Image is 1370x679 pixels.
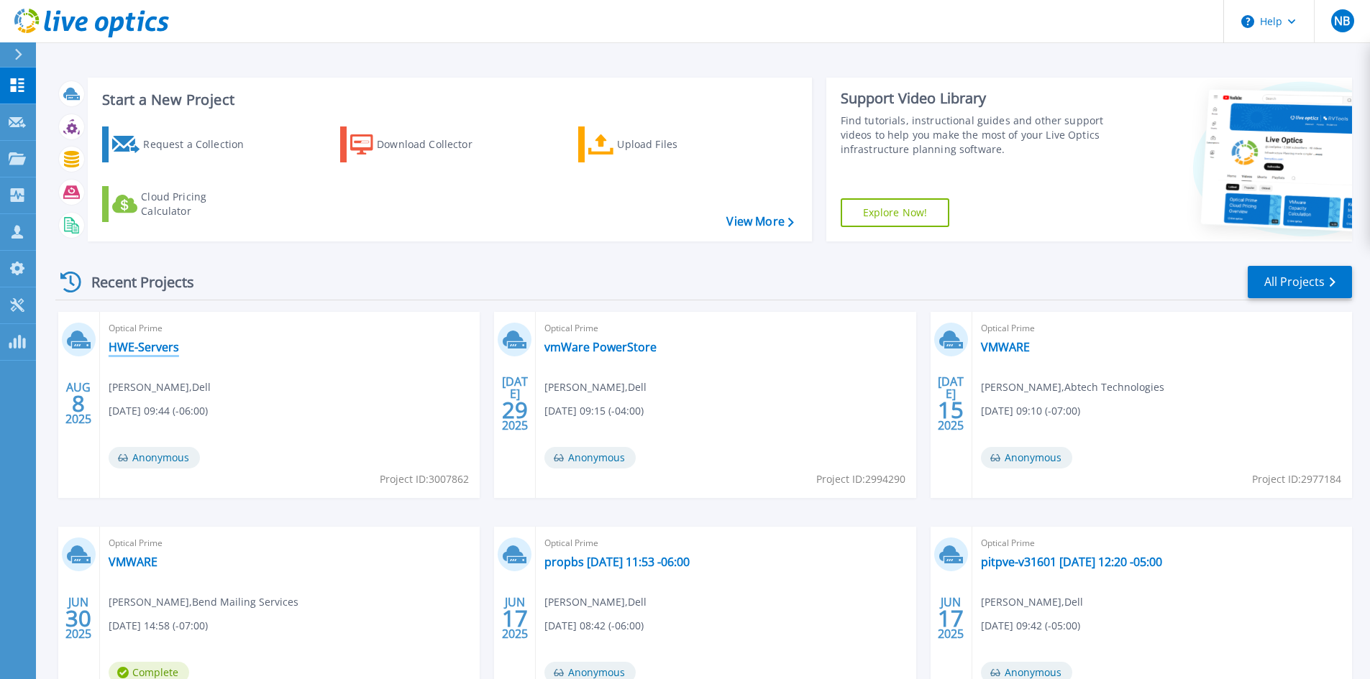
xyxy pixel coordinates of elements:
span: Optical Prime [109,535,471,551]
span: Project ID: 2994290 [816,471,905,487]
span: [DATE] 09:42 (-05:00) [981,618,1080,634]
span: 8 [72,397,85,410]
a: pitpve-v31601 [DATE] 12:20 -05:00 [981,555,1162,569]
span: Anonymous [544,447,636,468]
span: 15 [938,404,964,416]
a: Request a Collection [102,126,262,162]
span: Anonymous [981,447,1072,468]
span: [PERSON_NAME] , Dell [544,379,647,395]
a: All Projects [1248,266,1352,298]
div: Recent Projects [55,264,214,300]
a: Download Collector [340,126,501,162]
span: [PERSON_NAME] , Bend Mailing Services [109,594,298,610]
a: HWE-Servers [109,340,179,354]
div: Download Collector [377,130,492,159]
span: [DATE] 14:58 (-07:00) [109,618,208,634]
span: [DATE] 08:42 (-06:00) [544,618,644,634]
span: [DATE] 09:44 (-06:00) [109,403,208,419]
span: 17 [502,612,528,624]
span: [PERSON_NAME] , Dell [109,379,211,395]
div: JUN 2025 [937,592,964,645]
span: Optical Prime [109,320,471,336]
div: Upload Files [617,130,732,159]
span: [PERSON_NAME] , Abtech Technologies [981,379,1164,395]
a: Upload Files [578,126,739,162]
span: 29 [502,404,528,416]
span: Optical Prime [981,320,1343,336]
a: VMWARE [981,340,1030,354]
span: 17 [938,612,964,624]
a: propbs [DATE] 11:53 -06:00 [544,555,690,569]
span: Project ID: 2977184 [1252,471,1341,487]
div: [DATE] 2025 [501,377,529,430]
a: View More [726,215,793,228]
div: JUN 2025 [501,592,529,645]
div: [DATE] 2025 [937,377,964,430]
div: JUN 2025 [65,592,92,645]
span: [DATE] 09:15 (-04:00) [544,403,644,419]
a: Cloud Pricing Calculator [102,186,262,222]
span: [DATE] 09:10 (-07:00) [981,403,1080,419]
a: vmWare PowerStore [544,340,657,354]
div: AUG 2025 [65,377,92,430]
a: Explore Now! [841,198,950,227]
span: Anonymous [109,447,200,468]
span: [PERSON_NAME] , Dell [544,594,647,610]
div: Find tutorials, instructional guides and other support videos to help you make the most of your L... [841,114,1109,157]
span: 30 [65,612,91,624]
span: NB [1334,15,1350,27]
a: VMWARE [109,555,157,569]
div: Request a Collection [143,130,258,159]
h3: Start a New Project [102,92,793,108]
span: Optical Prime [981,535,1343,551]
span: Optical Prime [544,535,907,551]
span: Project ID: 3007862 [380,471,469,487]
span: [PERSON_NAME] , Dell [981,594,1083,610]
div: Cloud Pricing Calculator [141,190,256,218]
span: Optical Prime [544,320,907,336]
div: Support Video Library [841,89,1109,108]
